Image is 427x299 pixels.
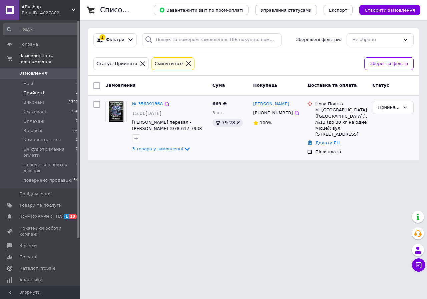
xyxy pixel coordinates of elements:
[373,83,389,88] span: Статус
[105,101,127,122] a: Фото товару
[261,8,312,13] span: Управління статусами
[132,146,183,151] span: 3 товара у замовленні
[159,7,243,13] span: Завантажити звіт по пром-оплаті
[315,101,367,107] div: Нова Пошта
[153,60,184,67] div: Cкинути все
[19,202,62,208] span: Товари та послуги
[22,4,72,10] span: ABVshop
[95,60,138,67] div: Статус: Прийнято
[71,109,78,115] span: 164
[315,107,367,137] div: м. [GEOGRAPHIC_DATA] ([GEOGRAPHIC_DATA].), №13 (до 30 кг на одне місце): вул. [STREET_ADDRESS]
[370,60,408,67] span: Зберегти фільтр
[76,146,78,158] span: 0
[23,177,72,183] span: повернено продавцю
[260,120,272,125] span: 100%
[69,99,78,105] span: 1327
[212,101,227,106] span: 669 ₴
[23,128,42,134] span: В дорозі
[23,118,44,124] span: Оплачені
[212,83,225,88] span: Cума
[23,99,44,105] span: Виконані
[359,5,420,15] button: Створити замовлення
[212,110,225,115] span: 3 шт.
[154,5,249,15] button: Завантажити звіт по пром-оплаті
[315,140,340,145] a: Додати ЕН
[22,10,80,16] div: Ваш ID: 4027802
[132,120,203,137] a: [PERSON_NAME] перевал - [PERSON_NAME] (978-617-7938-42-1)
[378,104,400,111] div: Прийнято
[99,34,105,40] div: 1
[76,90,78,96] span: 1
[315,149,367,155] div: Післяплата
[365,8,415,13] span: Створити замовлення
[19,265,55,271] span: Каталог ProSale
[23,162,76,174] span: Планується повтор дзвінок
[76,118,78,124] span: 0
[142,33,282,46] input: Пошук за номером замовлення, ПІБ покупця, номером телефону, Email, номером накладної
[324,5,353,15] button: Експорт
[73,177,78,183] span: 34
[23,137,61,143] span: Комплектується
[19,254,37,260] span: Покупці
[64,214,69,219] span: 1
[69,214,77,219] span: 18
[19,225,62,237] span: Показники роботи компанії
[212,119,243,127] div: 79.28 ₴
[3,23,79,35] input: Пошук
[329,8,348,13] span: Експорт
[76,137,78,143] span: 0
[19,70,47,76] span: Замовлення
[19,191,52,197] span: Повідомлення
[412,258,425,272] button: Чат з покупцем
[109,101,123,122] img: Фото товару
[132,146,191,151] a: 3 товара у замовленні
[296,37,341,43] span: Збережені фільтри:
[364,57,414,70] button: Зберегти фільтр
[19,277,42,283] span: Аналітика
[106,37,124,43] span: Фільтри
[23,146,76,158] span: Очікує отримання оплати
[19,243,37,249] span: Відгуки
[19,214,69,220] span: [DEMOGRAPHIC_DATA]
[23,90,44,96] span: Прийняті
[255,5,317,15] button: Управління статусами
[105,83,135,88] span: Замовлення
[19,53,80,65] span: Замовлення та повідомлення
[253,101,289,107] a: [PERSON_NAME]
[23,81,33,87] span: Нові
[100,6,168,14] h1: Список замовлень
[353,7,420,12] a: Створити замовлення
[132,111,161,116] span: 15:06[DATE]
[132,101,163,106] a: № 356891368
[76,162,78,174] span: 0
[76,81,78,87] span: 0
[23,109,46,115] span: Скасовані
[352,36,400,43] div: Не обрано
[73,128,78,134] span: 62
[307,83,357,88] span: Доставка та оплата
[19,41,38,47] span: Головна
[253,83,278,88] span: Покупець
[252,109,294,117] div: [PHONE_NUMBER]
